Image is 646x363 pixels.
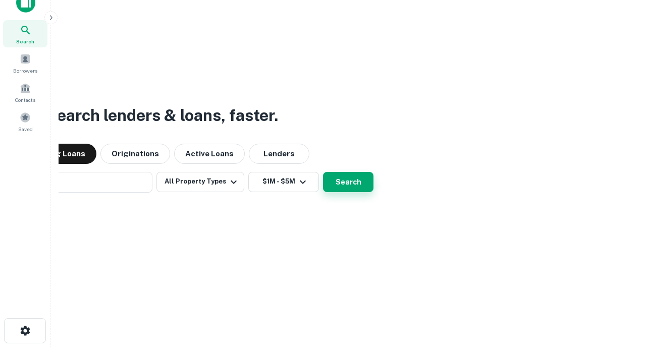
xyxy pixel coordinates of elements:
[46,103,278,128] h3: Search lenders & loans, faster.
[100,144,170,164] button: Originations
[3,49,47,77] a: Borrowers
[596,282,646,331] iframe: Chat Widget
[156,172,244,192] button: All Property Types
[3,108,47,135] a: Saved
[174,144,245,164] button: Active Loans
[13,67,37,75] span: Borrowers
[323,172,373,192] button: Search
[3,79,47,106] a: Contacts
[249,144,309,164] button: Lenders
[248,172,319,192] button: $1M - $5M
[15,96,35,104] span: Contacts
[16,37,34,45] span: Search
[3,20,47,47] a: Search
[18,125,33,133] span: Saved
